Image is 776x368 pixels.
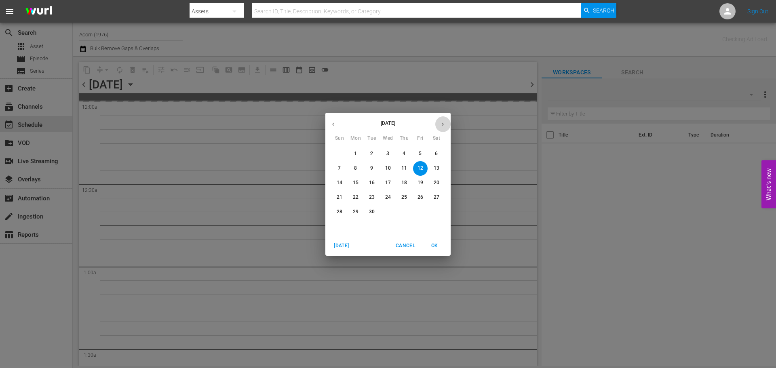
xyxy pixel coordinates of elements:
button: 17 [381,176,395,190]
button: 11 [397,161,411,176]
p: 14 [337,179,342,186]
p: 5 [419,150,422,157]
button: 28 [332,205,347,219]
button: 15 [348,176,363,190]
button: 10 [381,161,395,176]
p: 8 [354,165,357,172]
button: 7 [332,161,347,176]
span: Tue [365,135,379,143]
button: 3 [381,147,395,161]
button: 29 [348,205,363,219]
button: 27 [429,190,444,205]
button: 30 [365,205,379,219]
p: 15 [353,179,358,186]
p: 16 [369,179,375,186]
p: 28 [337,208,342,215]
button: 24 [381,190,395,205]
button: 5 [413,147,428,161]
span: Mon [348,135,363,143]
p: 24 [385,194,391,201]
button: 2 [365,147,379,161]
p: 3 [386,150,389,157]
span: Wed [381,135,395,143]
p: 17 [385,179,391,186]
p: [DATE] [341,120,435,127]
p: 29 [353,208,358,215]
button: 19 [413,176,428,190]
p: 13 [434,165,439,172]
button: 16 [365,176,379,190]
button: 23 [365,190,379,205]
button: [DATE] [329,239,354,252]
span: OK [425,242,444,250]
button: 1 [348,147,363,161]
p: 23 [369,194,375,201]
p: 10 [385,165,391,172]
p: 26 [418,194,423,201]
span: Sun [332,135,347,143]
span: Thu [397,135,411,143]
p: 30 [369,208,375,215]
span: menu [5,6,15,16]
img: ans4CAIJ8jUAAAAAAAAAAAAAAAAAAAAAAAAgQb4GAAAAAAAAAAAAAAAAAAAAAAAAJMjXAAAAAAAAAAAAAAAAAAAAAAAAgAT5G... [19,2,58,21]
span: Cancel [396,242,415,250]
p: 25 [401,194,407,201]
span: Fri [413,135,428,143]
button: 21 [332,190,347,205]
a: Sign Out [747,8,768,15]
p: 4 [403,150,405,157]
p: 20 [434,179,439,186]
button: 22 [348,190,363,205]
button: 6 [429,147,444,161]
p: 27 [434,194,439,201]
button: 9 [365,161,379,176]
button: 18 [397,176,411,190]
button: 20 [429,176,444,190]
p: 9 [370,165,373,172]
p: 1 [354,150,357,157]
span: [DATE] [332,242,351,250]
button: 14 [332,176,347,190]
p: 2 [370,150,373,157]
p: 22 [353,194,358,201]
button: 8 [348,161,363,176]
p: 7 [338,165,341,172]
p: 18 [401,179,407,186]
p: 11 [401,165,407,172]
button: 4 [397,147,411,161]
p: 6 [435,150,438,157]
button: Cancel [392,239,418,252]
p: 21 [337,194,342,201]
p: 19 [418,179,423,186]
button: Open Feedback Widget [761,160,776,208]
span: Sat [429,135,444,143]
button: OK [422,239,447,252]
button: 12 [413,161,428,176]
button: 25 [397,190,411,205]
button: 26 [413,190,428,205]
p: 12 [418,165,423,172]
button: 13 [429,161,444,176]
span: Search [593,3,614,18]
